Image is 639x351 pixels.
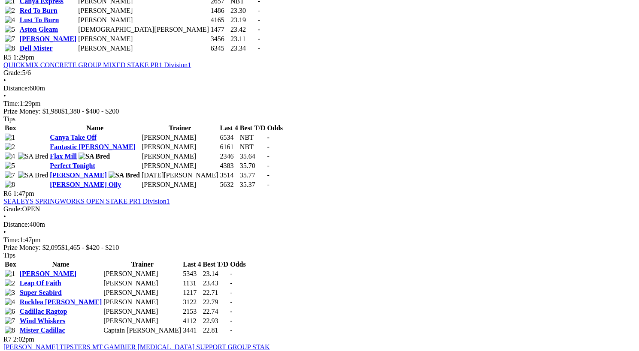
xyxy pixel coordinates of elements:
[210,44,229,53] td: 6345
[5,143,15,151] img: 2
[239,124,266,132] th: Best T/D
[78,35,209,43] td: [PERSON_NAME]
[18,171,48,179] img: SA Bred
[103,288,182,297] td: [PERSON_NAME]
[230,25,257,34] td: 23.42
[50,134,96,141] a: Canya Take Off
[20,35,76,42] a: [PERSON_NAME]
[3,244,636,252] div: Prize Money: $2,095
[78,16,209,24] td: [PERSON_NAME]
[220,124,239,132] th: Last 4
[103,298,182,306] td: [PERSON_NAME]
[258,45,260,52] span: -
[202,317,229,325] td: 22.93
[20,308,67,315] a: Cadillac Ragtop
[210,25,229,34] td: 1477
[5,7,15,15] img: 2
[3,61,191,69] a: QUICKMIX CONCRETE GROUP MIXED STAKE PR1 Division1
[78,25,209,34] td: [DEMOGRAPHIC_DATA][PERSON_NAME]
[182,298,201,306] td: 3122
[141,133,219,142] td: [PERSON_NAME]
[103,270,182,278] td: [PERSON_NAME]
[5,317,15,325] img: 7
[220,152,239,161] td: 2346
[3,198,170,205] a: SEALEYS SPRINGWORKS OPEN STAKE PR1 Division1
[103,317,182,325] td: [PERSON_NAME]
[5,279,15,287] img: 2
[3,252,15,259] span: Tips
[230,16,257,24] td: 23.19
[230,298,232,306] span: -
[220,171,239,180] td: 3514
[220,143,239,151] td: 6161
[3,236,636,244] div: 1:47pm
[258,16,260,24] span: -
[202,298,229,306] td: 22.79
[182,260,201,269] th: Last 4
[49,124,140,132] th: Name
[5,171,15,179] img: 7
[20,7,58,14] a: Red To Burn
[13,336,34,343] span: 2:02pm
[210,35,229,43] td: 3456
[267,124,283,132] th: Odds
[141,180,219,189] td: [PERSON_NAME]
[202,326,229,335] td: 22.81
[13,54,34,61] span: 1:29pm
[3,92,6,99] span: •
[109,171,140,179] img: SA Bred
[61,244,119,251] span: $1,465 - $420 - $210
[230,44,257,53] td: 23.34
[50,181,121,188] a: [PERSON_NAME] Olly
[5,327,15,334] img: 8
[3,84,29,92] span: Distance:
[239,143,266,151] td: NBT
[141,143,219,151] td: [PERSON_NAME]
[202,307,229,316] td: 22.74
[20,45,53,52] a: Dell Mister
[5,153,15,160] img: 4
[202,288,229,297] td: 22.71
[267,162,269,169] span: -
[220,162,239,170] td: 4383
[230,289,232,296] span: -
[267,143,269,150] span: -
[202,270,229,278] td: 23.14
[210,16,229,24] td: 4165
[239,152,266,161] td: 35.64
[230,279,232,287] span: -
[182,326,201,335] td: 3441
[267,171,269,179] span: -
[79,153,110,160] img: SA Bred
[202,279,229,288] td: 23.43
[50,143,136,150] a: Fantastic [PERSON_NAME]
[103,279,182,288] td: [PERSON_NAME]
[3,84,636,92] div: 600m
[3,213,6,220] span: •
[20,289,62,296] a: Super Seabird
[3,343,270,351] a: [PERSON_NAME] TIPSTERS MT GAMBIER [MEDICAL_DATA] SUPPORT GROUP STAK
[230,6,257,15] td: 23.30
[230,35,257,43] td: 23.11
[3,77,6,84] span: •
[267,134,269,141] span: -
[103,326,182,335] td: Captain [PERSON_NAME]
[141,162,219,170] td: [PERSON_NAME]
[5,181,15,189] img: 8
[5,162,15,170] img: 5
[5,124,16,132] span: Box
[239,162,266,170] td: 35.70
[239,133,266,142] td: NBT
[239,180,266,189] td: 35.37
[258,26,260,33] span: -
[267,153,269,160] span: -
[3,100,636,108] div: 1:29pm
[220,180,239,189] td: 5632
[3,205,636,213] div: OPEN
[3,336,12,343] span: R7
[267,181,269,188] span: -
[202,260,229,269] th: Best T/D
[3,190,12,197] span: R6
[3,100,20,107] span: Time:
[5,298,15,306] img: 4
